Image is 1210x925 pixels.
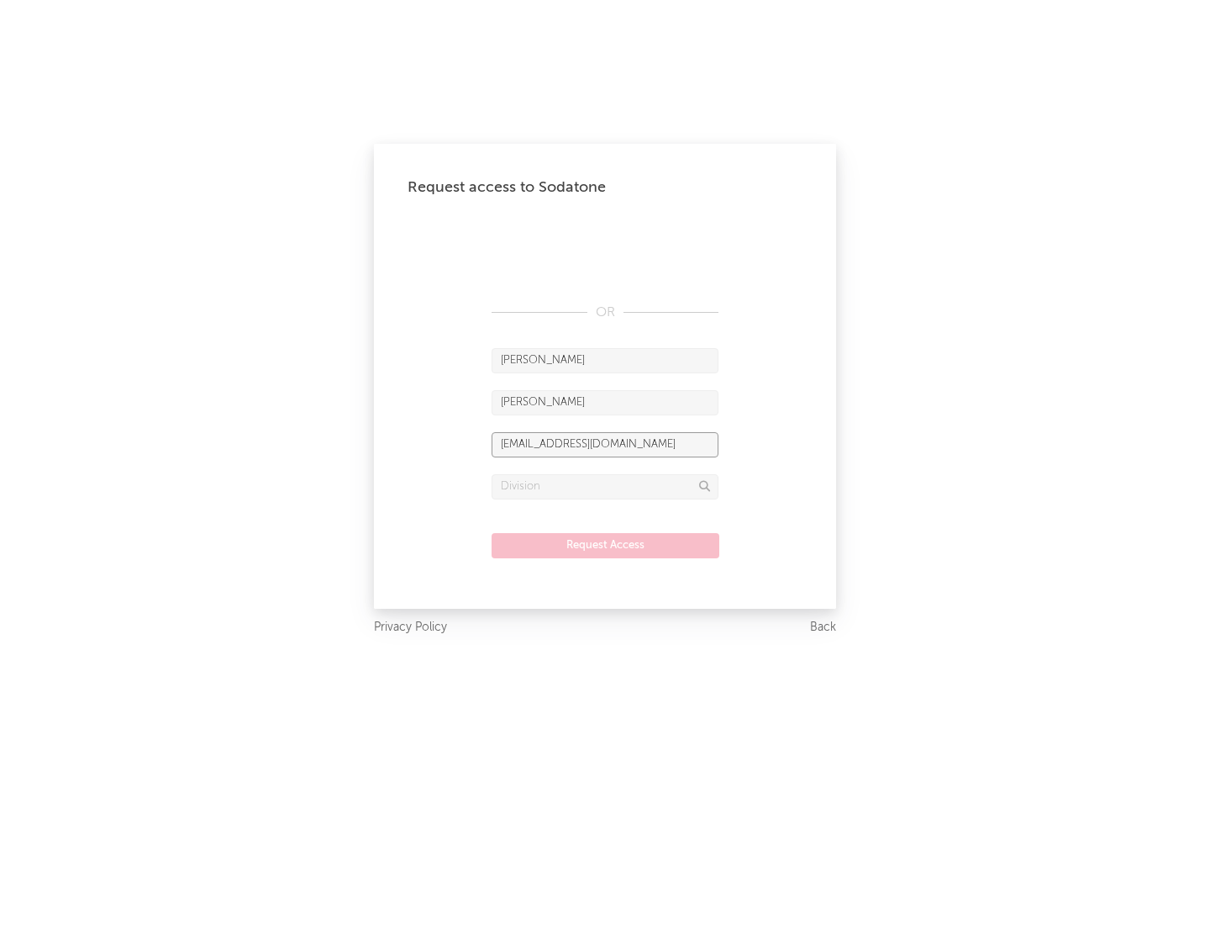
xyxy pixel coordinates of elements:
[492,432,718,457] input: Email
[492,390,718,415] input: Last Name
[374,617,447,638] a: Privacy Policy
[408,177,802,198] div: Request access to Sodatone
[492,474,718,499] input: Division
[810,617,836,638] a: Back
[492,348,718,373] input: First Name
[492,533,719,558] button: Request Access
[492,303,718,323] div: OR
